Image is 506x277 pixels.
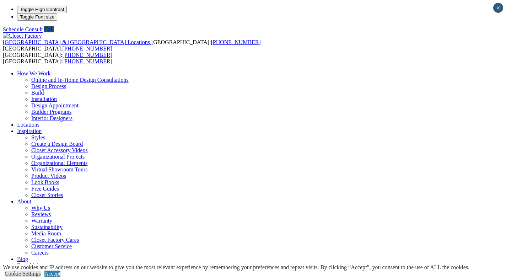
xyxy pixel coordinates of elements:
[31,115,72,121] a: Interior Designers
[31,192,63,198] a: Closet Stories
[17,198,31,204] a: About
[31,96,57,102] a: Installation
[17,6,67,13] button: Toggle High Contrast
[31,179,59,185] a: Look Books
[3,26,43,32] a: Schedule Consult
[63,46,112,52] a: [PHONE_NUMBER]
[31,77,129,83] a: Online and In-Home Design Consultations
[20,14,54,20] span: Toggle Font size
[493,3,503,13] button: Close
[31,166,88,172] a: Virtual Showroom Tours
[17,256,28,262] a: Blog
[31,205,50,211] a: Why Us
[17,128,42,134] a: Inspiration
[63,52,112,58] a: [PHONE_NUMBER]
[31,134,45,140] a: Styles
[17,13,57,21] button: Toggle Font size
[63,58,112,64] a: [PHONE_NUMBER]
[31,173,66,179] a: Product Videos
[31,154,85,160] a: Organizational Projects
[31,147,88,153] a: Closet Accessory Videos
[31,102,79,108] a: Design Appointment
[31,243,72,249] a: Customer Service
[5,271,41,277] a: Cookie Settings
[31,237,79,243] a: Closet Factory Cares
[31,211,51,217] a: Reviews
[20,7,64,12] span: Toggle High Contrast
[3,33,42,39] img: Closet Factory
[17,122,39,128] a: Locations
[31,218,52,224] a: Warranty
[3,39,150,45] span: [GEOGRAPHIC_DATA] & [GEOGRAPHIC_DATA] Locations
[3,52,112,64] span: [GEOGRAPHIC_DATA]: [GEOGRAPHIC_DATA]:
[31,250,49,256] a: Careers
[31,90,44,96] a: Build
[3,39,261,52] span: [GEOGRAPHIC_DATA]: [GEOGRAPHIC_DATA]:
[31,141,83,147] a: Create a Design Board
[31,109,71,115] a: Builder Programs
[44,26,54,32] a: Call
[31,160,87,166] a: Organizational Elements
[31,230,61,236] a: Media Room
[31,224,63,230] a: Sustainability
[44,271,60,277] a: Accept
[211,39,260,45] a: [PHONE_NUMBER]
[31,83,66,89] a: Design Process
[31,186,59,192] a: Free Guides
[17,262,44,268] a: Franchising
[17,70,51,76] a: How We Work
[3,39,151,45] a: [GEOGRAPHIC_DATA] & [GEOGRAPHIC_DATA] Locations
[3,264,469,271] div: We use cookies and IP address on our website to give you the most relevant experience by remember...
